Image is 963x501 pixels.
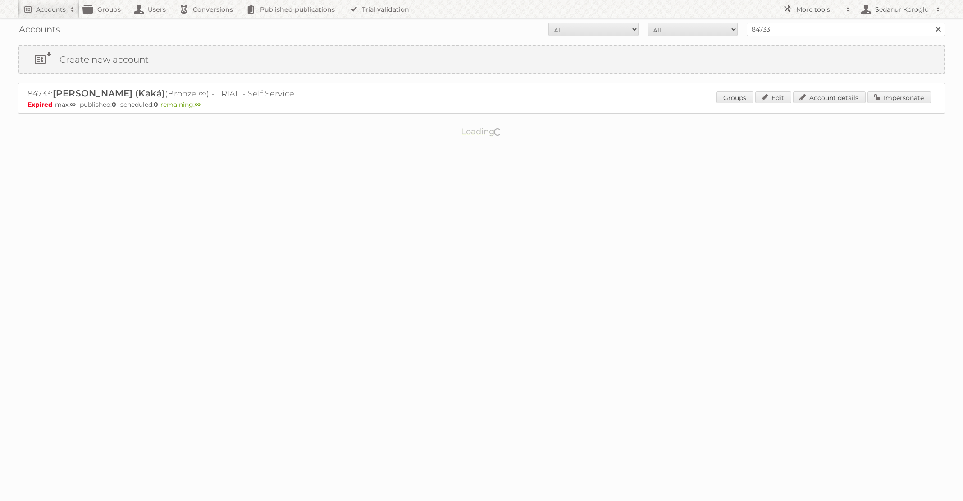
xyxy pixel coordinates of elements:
a: Edit [755,91,791,103]
p: max: - published: - scheduled: - [27,100,936,109]
span: [PERSON_NAME] (Kaká) [53,88,165,99]
h2: Sedanur Koroglu [873,5,931,14]
p: Loading [433,123,530,141]
strong: ∞ [195,100,201,109]
a: Impersonate [867,91,931,103]
span: remaining: [160,100,201,109]
a: Create new account [19,46,944,73]
a: Account details [793,91,866,103]
h2: More tools [796,5,841,14]
h2: 84733: (Bronze ∞) - TRIAL - Self Service [27,88,343,100]
span: Expired [27,100,55,109]
strong: ∞ [70,100,76,109]
a: Groups [716,91,753,103]
strong: 0 [154,100,158,109]
h2: Accounts [36,5,66,14]
strong: 0 [112,100,116,109]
